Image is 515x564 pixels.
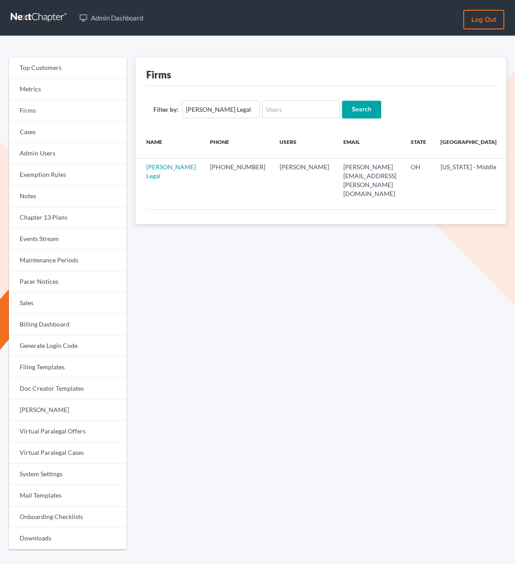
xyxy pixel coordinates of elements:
a: Chapter 13 Plans [9,207,127,229]
a: Admin Dashboard [75,10,148,26]
a: Top Customers [9,57,127,79]
a: Billing Dashboard [9,314,127,335]
td: [US_STATE] - Middle [433,159,504,202]
th: [GEOGRAPHIC_DATA] [433,133,504,159]
a: Maintenance Periods [9,250,127,271]
td: [PHONE_NUMBER] [203,159,272,202]
a: Filing Templates [9,357,127,378]
a: Sales [9,293,127,314]
a: System Settings [9,464,127,485]
a: Pacer Notices [9,271,127,293]
input: Firm Name [182,100,260,118]
a: Events Stream [9,229,127,250]
td: OH [404,159,433,202]
a: [PERSON_NAME] [9,400,127,421]
a: Firms [9,100,127,122]
a: Virtual Paralegal Cases [9,442,127,464]
a: Virtual Paralegal Offers [9,421,127,442]
td: [PERSON_NAME] [272,159,336,202]
div: Firms [146,68,171,81]
th: State [404,133,433,159]
a: Onboarding Checklists [9,507,127,528]
a: Exemption Rules [9,164,127,186]
th: Phone [203,133,272,159]
label: Filter by: [153,105,178,114]
th: Name [136,133,203,159]
input: Search [342,101,381,119]
a: [PERSON_NAME] Legal [146,163,196,180]
a: Cases [9,122,127,143]
a: Metrics [9,79,127,100]
td: [PERSON_NAME][EMAIL_ADDRESS][PERSON_NAME][DOMAIN_NAME] [336,159,404,202]
th: Email [336,133,404,159]
a: Doc Creator Templates [9,378,127,400]
a: Log out [463,10,504,29]
th: Users [272,133,336,159]
input: Users [262,100,340,118]
a: Generate Login Code [9,335,127,357]
a: Admin Users [9,143,127,164]
a: Downloads [9,528,127,549]
a: Notes [9,186,127,207]
a: Mail Templates [9,485,127,507]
